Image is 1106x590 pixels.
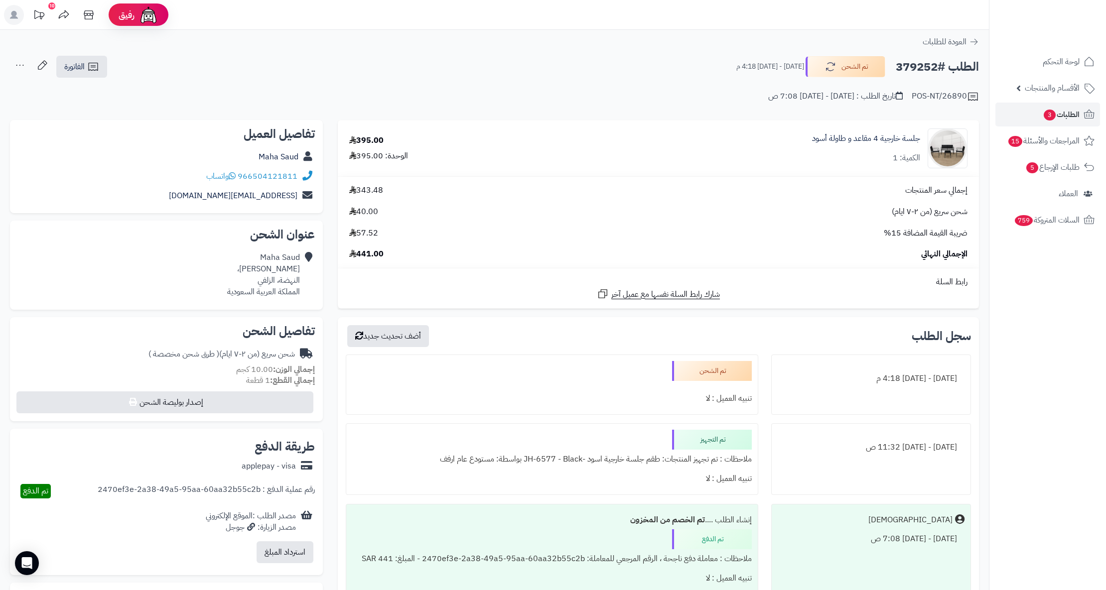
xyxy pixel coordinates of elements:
span: 15 [1008,136,1022,147]
h2: الطلب #379252 [896,57,979,77]
a: المراجعات والأسئلة15 [995,129,1100,153]
div: POS-NT/26890 [912,91,979,103]
h2: تفاصيل العميل [18,128,315,140]
a: السلات المتروكة759 [995,208,1100,232]
span: العملاء [1059,187,1078,201]
div: [DEMOGRAPHIC_DATA] [868,514,953,526]
span: الفاتورة [64,61,85,73]
div: تم الشحن [672,361,752,381]
b: تم الخصم من المخزون [630,514,705,526]
img: 1752406678-1-90x90.jpg [928,128,967,168]
a: واتساب [206,170,236,182]
div: 395.00 [349,135,384,146]
a: الطلبات3 [995,103,1100,126]
h2: طريقة الدفع [255,441,315,453]
button: استرداد المبلغ [257,541,313,563]
div: مصدر الزيارة: جوجل [206,522,296,533]
a: العودة للطلبات [923,36,979,48]
button: إصدار بوليصة الشحن [16,391,313,413]
h2: عنوان الشحن [18,229,315,240]
div: تم الدفع [672,529,752,549]
button: أضف تحديث جديد [347,325,429,347]
span: 3 [1044,110,1056,120]
span: 441.00 [349,248,384,260]
span: 759 [1015,215,1033,226]
span: طلبات الإرجاع [1025,160,1080,174]
span: المراجعات والأسئلة [1007,134,1080,148]
div: ملاحظات : معاملة دفع ناجحة ، الرقم المرجعي للمعاملة: 2470ef3e-2a38-49a5-95aa-60aa32b55c2b - المبل... [352,549,752,569]
div: تم التجهيز [672,430,752,450]
div: تنبيه العميل : لا [352,389,752,408]
div: الكمية: 1 [893,152,920,164]
div: [DATE] - [DATE] 4:18 م [778,369,965,388]
h3: سجل الطلب [912,330,971,342]
div: شحن سريع (من ٢-٧ ايام) [148,349,295,360]
small: 10.00 كجم [236,363,315,375]
a: العملاء [995,182,1100,206]
a: طلبات الإرجاع5 [995,155,1100,179]
a: Maha Saud [259,151,298,163]
strong: إجمالي الوزن: [273,363,315,375]
span: 40.00 [349,206,378,218]
a: الفاتورة [56,56,107,78]
small: 1 قطعة [246,374,315,386]
div: الوحدة: 395.00 [349,150,408,162]
div: ملاحظات : تم تجهيز المنتجات: طقم جلسة خارجية اسود -JH-6577 - Black بواسطة: مستودع عام ارفف [352,450,752,469]
a: جلسة خارجية 4 مقاعد و طاولة أسود [812,133,920,144]
div: Open Intercom Messenger [15,551,39,575]
div: [DATE] - [DATE] 11:32 ص [778,438,965,457]
span: إجمالي سعر المنتجات [905,185,968,196]
a: 966504121811 [238,170,297,182]
a: [EMAIL_ADDRESS][DOMAIN_NAME] [169,190,297,202]
a: شارك رابط السلة نفسها مع عميل آخر [597,288,720,300]
span: الأقسام والمنتجات [1025,81,1080,95]
div: مصدر الطلب :الموقع الإلكتروني [206,510,296,533]
span: رفيق [119,9,135,21]
span: 343.48 [349,185,383,196]
span: تم الدفع [23,485,48,497]
span: 57.52 [349,228,378,239]
div: [DATE] - [DATE] 7:08 ص [778,529,965,549]
strong: إجمالي القطع: [270,374,315,386]
a: لوحة التحكم [995,50,1100,74]
a: تحديثات المنصة [26,5,51,27]
img: ai-face.png [138,5,158,25]
span: شحن سريع (من ٢-٧ ايام) [892,206,968,218]
div: إنشاء الطلب .... [352,510,752,530]
div: Maha Saud [PERSON_NAME]، النهضة، الزلفي المملكة العربية السعودية [227,252,300,297]
div: applepay - visa [242,461,296,472]
span: ( طرق شحن مخصصة ) [148,348,219,360]
span: الإجمالي النهائي [921,248,968,260]
h2: تفاصيل الشحن [18,325,315,337]
div: رابط السلة [342,276,975,288]
span: 5 [1026,162,1038,173]
img: logo-2.png [1038,24,1097,45]
span: ضريبة القيمة المضافة 15% [884,228,968,239]
div: 10 [48,2,55,9]
div: رقم عملية الدفع : 2470ef3e-2a38-49a5-95aa-60aa32b55c2b [98,484,315,498]
span: الطلبات [1043,108,1080,121]
span: السلات المتروكة [1014,213,1080,227]
span: العودة للطلبات [923,36,967,48]
span: شارك رابط السلة نفسها مع عميل آخر [611,289,720,300]
button: تم الشحن [806,56,885,77]
div: تنبيه العميل : لا [352,469,752,488]
div: تنبيه العميل : لا [352,569,752,588]
span: لوحة التحكم [1043,55,1080,69]
small: [DATE] - [DATE] 4:18 م [736,62,804,72]
div: تاريخ الطلب : [DATE] - [DATE] 7:08 ص [768,91,903,102]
